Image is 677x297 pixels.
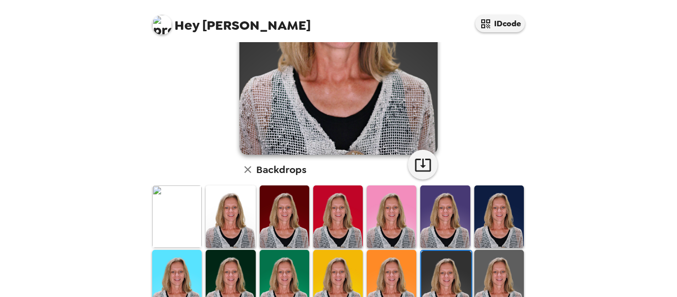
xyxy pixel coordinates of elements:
[152,10,311,32] span: [PERSON_NAME]
[152,185,202,247] img: Original
[152,15,172,35] img: profile pic
[256,162,306,178] h6: Backdrops
[475,15,525,32] button: IDcode
[174,16,199,34] span: Hey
